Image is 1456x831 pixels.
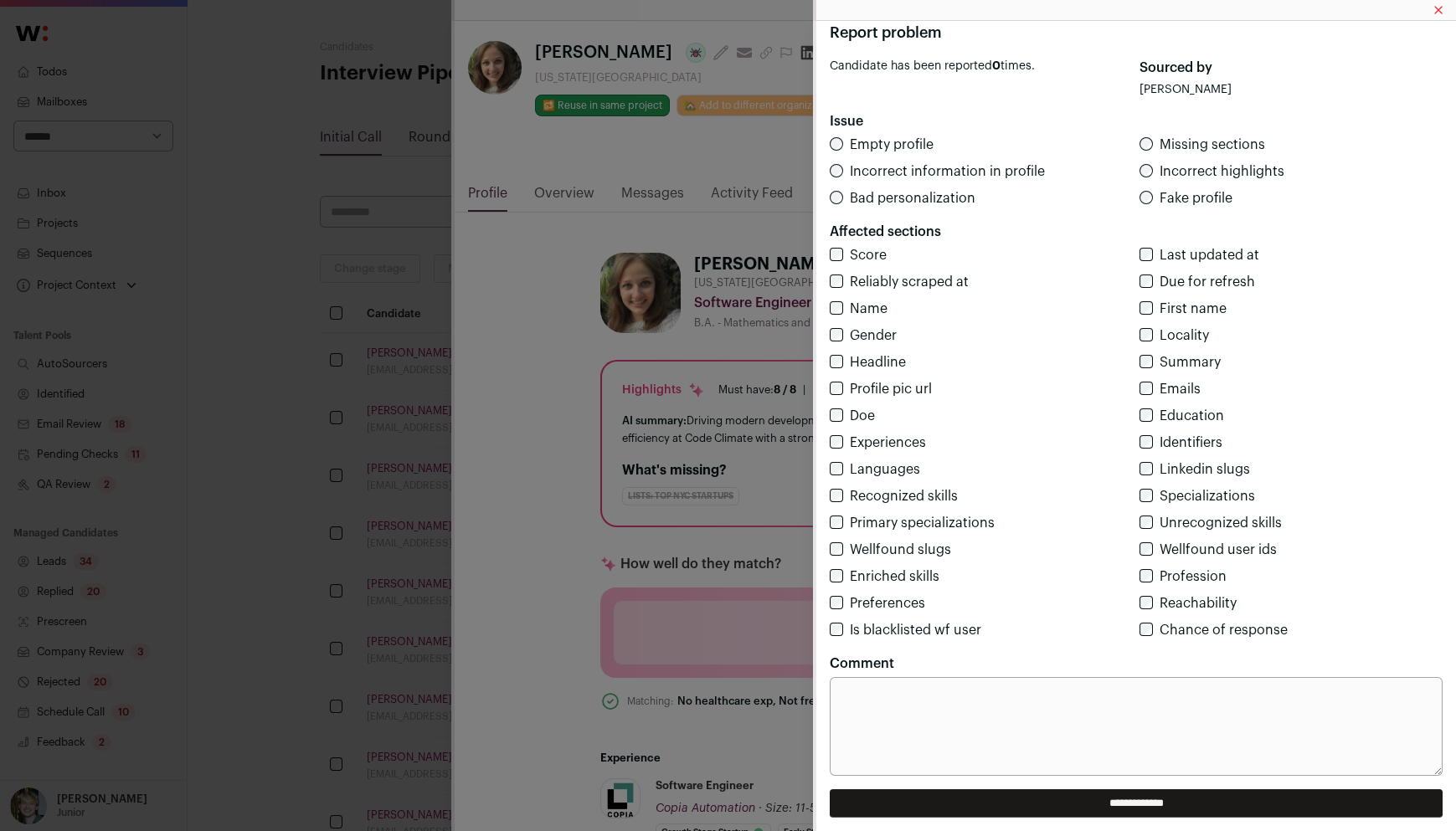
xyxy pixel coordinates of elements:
[1160,490,1255,503] span: Specializations
[830,111,863,131] label: Issue
[850,356,906,369] span: Headline
[830,542,843,556] input: Wellfound slugs
[830,462,843,475] input: Languages
[1160,382,1201,396] span: Emails
[830,516,843,529] input: Primary specializations
[830,489,843,502] input: Recognized skills
[850,382,932,396] span: Profile pic url
[850,543,951,557] span: Wellfound slugs
[850,623,981,637] span: Is blacklisted wf user
[850,516,995,530] span: Primary specializations
[1160,138,1265,151] span: Missing sections
[1140,274,1153,288] input: Due for refresh
[850,329,897,342] span: Gender
[1160,436,1222,449] span: Identifiers
[1160,302,1227,315] span: First name
[1160,356,1221,369] span: Summary
[1140,596,1153,609] input: Reachability
[830,328,843,341] input: Gender
[1160,165,1284,178] span: Incorrect highlights
[1160,463,1250,476] span: Linkedin slugs
[1140,355,1153,368] input: Summary
[1140,542,1153,556] input: Wellfound user ids
[850,409,875,423] span: Doe
[830,21,1443,44] h2: Report problem
[850,249,887,262] span: Score
[830,596,843,609] input: Preferences
[830,408,843,422] input: Doe
[850,165,1045,178] span: Incorrect information in profile
[992,60,1001,72] span: 0
[1160,329,1209,342] span: Locality
[830,623,843,636] input: Is blacklisted wf user
[1140,164,1153,177] input: Incorrect highlights
[830,222,941,242] label: Affected sections
[850,302,887,315] span: Name
[830,191,843,204] input: Bad personalization
[1140,569,1153,582] input: Profession
[1160,249,1259,262] span: Last updated at
[850,490,958,503] span: Recognized skills
[1160,570,1227,583] span: Profession
[830,435,843,449] input: Experiences
[850,192,975,205] span: Bad personalization
[830,382,843,395] input: Profile pic url
[1140,408,1153,422] input: Education
[1160,275,1255,289] span: Due for refresh
[1160,192,1232,205] span: Fake profile
[1140,191,1153,204] input: Fake profile
[1140,516,1153,529] input: Unrecognized skills
[1140,382,1153,395] input: Emails
[1140,462,1153,475] input: Linkedin slugs
[850,597,925,610] span: Preferences
[850,275,969,289] span: Reliably scraped at
[1140,81,1443,98] div: [PERSON_NAME]
[1140,489,1153,502] input: Specializations
[1140,301,1153,315] input: First name
[1140,623,1153,636] input: Chance of response
[850,436,926,449] span: Experiences
[1160,409,1224,423] span: Education
[850,138,934,151] span: Empty profile
[1140,435,1153,449] input: Identifiers
[830,274,843,288] input: Reliably scraped at
[1140,58,1212,78] label: Sourced by
[1160,543,1277,557] span: Wellfound user ids
[830,355,843,368] input: Headline
[1140,137,1153,151] input: Missing sections
[830,137,843,151] input: Empty profile
[1140,248,1153,261] input: Last updated at
[830,248,843,261] input: Score
[1160,597,1237,610] span: Reachability
[830,58,1133,98] p: Candidate has been reported times.
[830,301,843,315] input: Name
[830,569,843,582] input: Enriched skills
[1160,623,1288,637] span: Chance of response
[1140,328,1153,341] input: Locality
[850,570,939,583] span: Enriched skills
[1160,516,1282,530] span: Unrecognized skills
[830,654,894,674] label: Comment
[850,463,920,476] span: Languages
[830,164,843,177] input: Incorrect information in profile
